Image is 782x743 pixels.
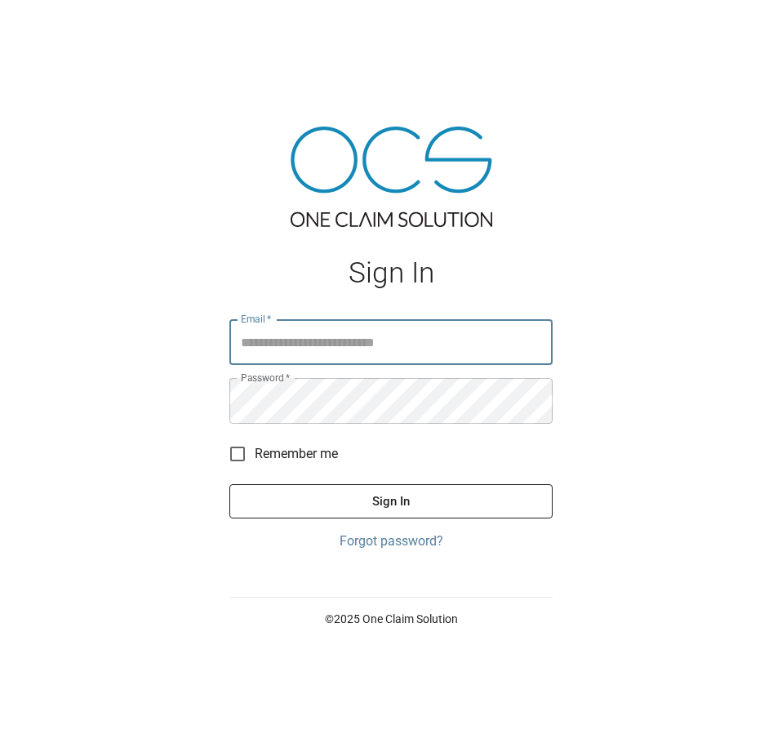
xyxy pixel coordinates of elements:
[229,484,553,518] button: Sign In
[20,10,85,42] img: ocs-logo-white-transparent.png
[255,444,338,464] span: Remember me
[229,611,553,627] p: © 2025 One Claim Solution
[291,127,492,227] img: ocs-logo-tra.png
[229,256,553,290] h1: Sign In
[229,532,553,551] a: Forgot password?
[241,371,290,385] label: Password
[241,312,272,326] label: Email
